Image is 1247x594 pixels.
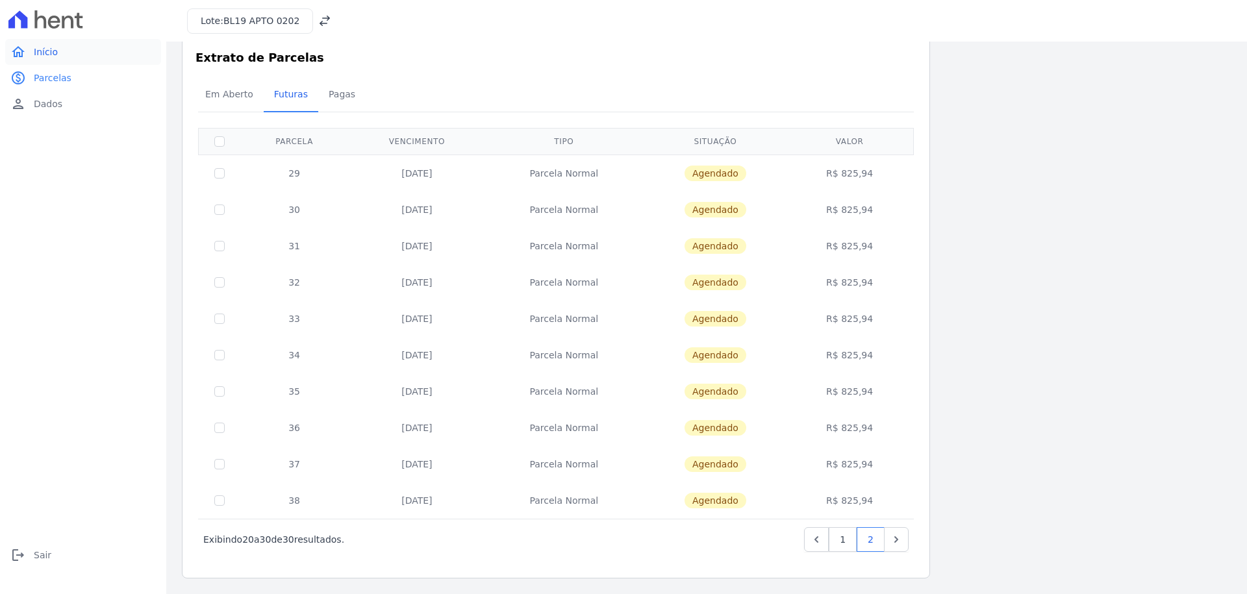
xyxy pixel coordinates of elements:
td: R$ 825,94 [788,337,911,373]
a: logoutSair [5,542,161,568]
i: paid [10,70,26,86]
i: home [10,44,26,60]
span: Agendado [685,238,746,254]
td: 32 [240,264,348,301]
a: homeInício [5,39,161,65]
span: 30 [283,534,294,545]
i: logout [10,547,26,563]
th: Vencimento [348,128,485,155]
span: BL19 APTO 0202 [223,16,299,26]
td: 31 [240,228,348,264]
td: R$ 825,94 [788,373,911,410]
span: Parcelas [34,71,71,84]
h3: Lote: [201,14,299,28]
span: Agendado [685,202,746,217]
td: Parcela Normal [485,228,642,264]
td: Parcela Normal [485,301,642,337]
span: Agendado [685,384,746,399]
span: Pagas [321,81,363,107]
td: 33 [240,301,348,337]
td: 38 [240,482,348,519]
td: R$ 825,94 [788,192,911,228]
td: [DATE] [348,228,485,264]
span: Início [34,45,58,58]
td: Parcela Normal [485,155,642,192]
td: [DATE] [348,482,485,519]
td: [DATE] [348,192,485,228]
span: Futuras [266,81,316,107]
a: Futuras [264,79,318,112]
span: 20 [242,534,254,545]
td: Parcela Normal [485,192,642,228]
a: Next [884,527,909,552]
td: 30 [240,192,348,228]
th: Valor [788,128,911,155]
p: Exibindo a de resultados. [203,533,344,546]
td: 37 [240,446,348,482]
th: Situação [642,128,788,155]
span: Agendado [685,493,746,508]
td: [DATE] [348,155,485,192]
span: Em Aberto [197,81,261,107]
td: R$ 825,94 [788,155,911,192]
a: 2 [857,527,885,552]
td: R$ 825,94 [788,301,911,337]
a: paidParcelas [5,65,161,91]
td: 29 [240,155,348,192]
td: [DATE] [348,264,485,301]
span: 30 [260,534,271,545]
th: Tipo [485,128,642,155]
span: Agendado [685,311,746,327]
td: 36 [240,410,348,446]
td: [DATE] [348,410,485,446]
td: R$ 825,94 [788,482,911,519]
a: Previous [804,527,829,552]
td: Parcela Normal [485,482,642,519]
span: Agendado [685,456,746,472]
span: Agendado [685,166,746,181]
a: personDados [5,91,161,117]
td: R$ 825,94 [788,264,911,301]
td: Parcela Normal [485,410,642,446]
td: Parcela Normal [485,373,642,410]
td: R$ 825,94 [788,228,911,264]
td: Parcela Normal [485,446,642,482]
td: [DATE] [348,373,485,410]
span: Agendado [685,420,746,436]
td: R$ 825,94 [788,410,911,446]
td: [DATE] [348,337,485,373]
td: R$ 825,94 [788,446,911,482]
th: Parcela [240,128,348,155]
span: Agendado [685,347,746,363]
a: Em Aberto [195,79,264,112]
td: [DATE] [348,446,485,482]
a: Pagas [318,79,366,112]
i: person [10,96,26,112]
h3: Extrato de Parcelas [195,49,916,66]
td: Parcela Normal [485,337,642,373]
td: 34 [240,337,348,373]
td: [DATE] [348,301,485,337]
span: Sair [34,549,51,562]
span: Agendado [685,275,746,290]
span: Dados [34,97,62,110]
a: 1 [829,527,857,552]
td: Parcela Normal [485,264,642,301]
td: 35 [240,373,348,410]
